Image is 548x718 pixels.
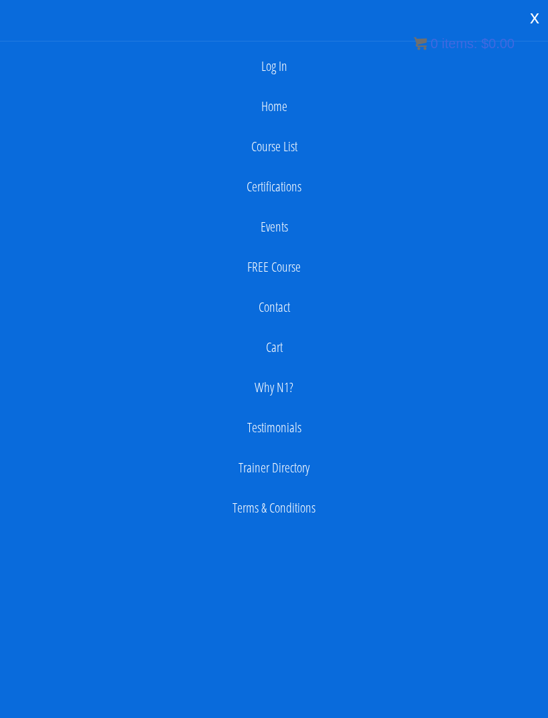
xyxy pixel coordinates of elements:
[414,37,427,50] img: icon11.png
[7,254,541,280] a: FREE Course
[7,294,541,321] a: Contact
[7,93,541,120] a: Home
[7,173,541,200] a: Certifications
[7,454,541,481] a: Trainer Directory
[414,36,515,51] a: 0 items: $0.00
[7,374,541,401] a: Why N1?
[7,133,541,160] a: Course List
[442,36,477,51] span: items:
[7,414,541,441] a: Testimonials
[481,36,489,51] span: $
[7,213,541,240] a: Events
[7,334,541,361] a: Cart
[481,36,515,51] bdi: 0.00
[521,3,548,31] div: x
[430,36,438,51] span: 0
[7,53,541,80] a: Log In
[7,495,541,521] a: Terms & Conditions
